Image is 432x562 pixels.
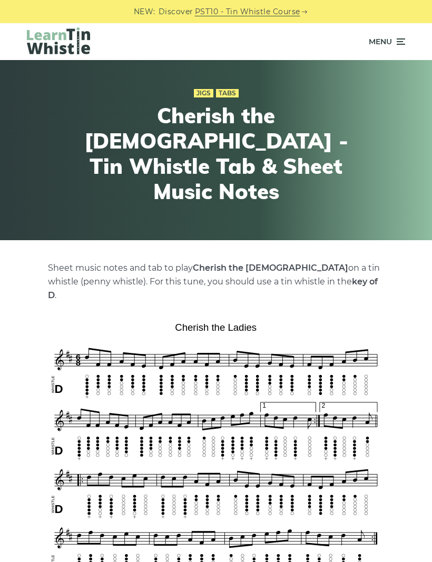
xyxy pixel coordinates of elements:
[194,89,213,97] a: Jigs
[216,89,239,97] a: Tabs
[74,103,358,204] h1: Cherish the [DEMOGRAPHIC_DATA] - Tin Whistle Tab & Sheet Music Notes
[369,28,392,55] span: Menu
[48,261,384,302] p: Sheet music notes and tab to play on a tin whistle (penny whistle). For this tune, you should use...
[27,27,90,54] img: LearnTinWhistle.com
[193,263,348,273] strong: Cherish the [DEMOGRAPHIC_DATA]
